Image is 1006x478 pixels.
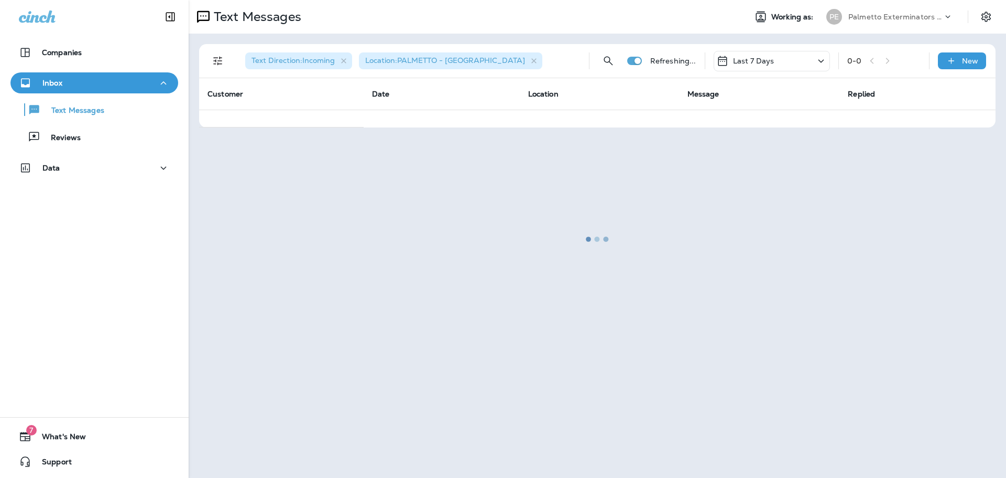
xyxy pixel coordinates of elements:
[40,133,81,143] p: Reviews
[42,164,60,172] p: Data
[10,426,178,447] button: 7What's New
[42,48,82,57] p: Companies
[10,99,178,121] button: Text Messages
[41,106,104,116] p: Text Messages
[31,458,72,470] span: Support
[962,57,978,65] p: New
[10,157,178,178] button: Data
[26,425,37,435] span: 7
[10,72,178,93] button: Inbox
[156,6,185,27] button: Collapse Sidebar
[10,126,178,148] button: Reviews
[10,451,178,472] button: Support
[10,42,178,63] button: Companies
[31,432,86,445] span: What's New
[42,79,62,87] p: Inbox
